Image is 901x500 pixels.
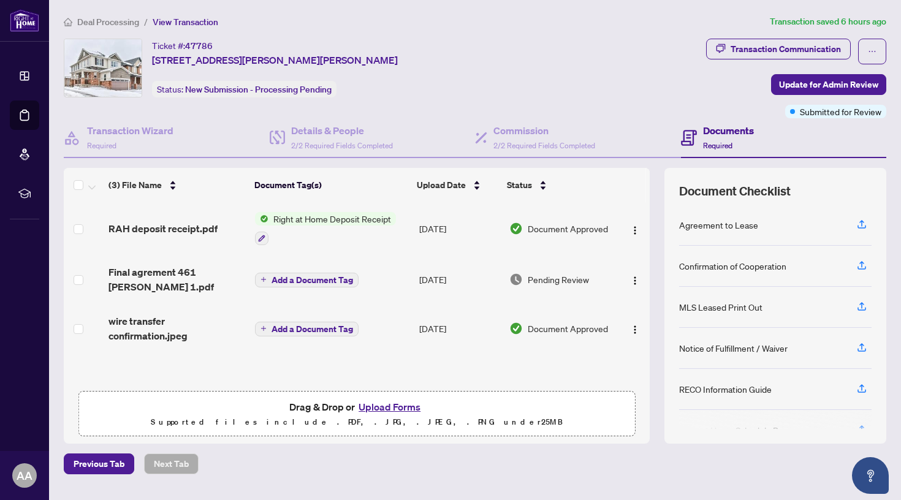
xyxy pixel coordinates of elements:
[703,141,732,150] span: Required
[502,168,615,202] th: Status
[77,17,139,28] span: Deal Processing
[108,265,245,294] span: Final agrement 461 [PERSON_NAME] 1.pdf
[679,218,758,232] div: Agreement to Lease
[152,39,213,53] div: Ticket #:
[108,314,245,343] span: wire transfer confirmation.jpeg
[509,322,523,335] img: Document Status
[255,273,359,287] button: Add a Document Tag
[414,304,505,353] td: [DATE]
[770,15,886,29] article: Transaction saved 6 hours ago
[79,392,634,437] span: Drag & Drop orUpload FormsSupported files include .PDF, .JPG, .JPEG, .PNG under25MB
[255,212,396,245] button: Status IconRight at Home Deposit Receipt
[185,40,213,51] span: 47786
[108,221,218,236] span: RAH deposit receipt.pdf
[64,453,134,474] button: Previous Tab
[703,123,754,138] h4: Documents
[800,105,881,118] span: Submitted for Review
[493,141,595,150] span: 2/2 Required Fields Completed
[152,53,398,67] span: [STREET_ADDRESS][PERSON_NAME][PERSON_NAME]
[268,212,396,225] span: Right at Home Deposit Receipt
[679,341,788,355] div: Notice of Fulfillment / Waiver
[255,271,359,287] button: Add a Document Tag
[144,453,199,474] button: Next Tab
[679,183,791,200] span: Document Checklist
[417,178,466,192] span: Upload Date
[289,399,424,415] span: Drag & Drop or
[868,47,876,56] span: ellipsis
[731,39,841,59] div: Transaction Communication
[355,399,424,415] button: Upload Forms
[706,39,851,59] button: Transaction Communication
[509,273,523,286] img: Document Status
[10,9,39,32] img: logo
[630,325,640,335] img: Logo
[153,17,218,28] span: View Transaction
[272,276,353,284] span: Add a Document Tag
[255,320,359,336] button: Add a Document Tag
[108,178,162,192] span: (3) File Name
[87,141,116,150] span: Required
[630,225,640,235] img: Logo
[260,325,267,331] span: plus
[87,123,173,138] h4: Transaction Wizard
[74,454,124,474] span: Previous Tab
[414,202,505,255] td: [DATE]
[528,273,589,286] span: Pending Review
[679,259,786,273] div: Confirmation of Cooperation
[185,84,332,95] span: New Submission - Processing Pending
[625,219,645,238] button: Logo
[630,276,640,286] img: Logo
[17,467,32,484] span: AA
[852,457,889,494] button: Open asap
[625,270,645,289] button: Logo
[779,75,878,94] span: Update for Admin Review
[144,15,148,29] li: /
[249,168,412,202] th: Document Tag(s)
[291,141,393,150] span: 2/2 Required Fields Completed
[64,18,72,26] span: home
[493,123,595,138] h4: Commission
[255,322,359,336] button: Add a Document Tag
[64,39,142,97] img: IMG-W12248803_1.jpg
[412,168,502,202] th: Upload Date
[507,178,532,192] span: Status
[528,222,608,235] span: Document Approved
[414,255,505,304] td: [DATE]
[104,168,249,202] th: (3) File Name
[260,276,267,282] span: plus
[152,81,336,97] div: Status:
[255,212,268,225] img: Status Icon
[528,322,608,335] span: Document Approved
[679,382,772,396] div: RECO Information Guide
[771,74,886,95] button: Update for Admin Review
[509,222,523,235] img: Document Status
[625,319,645,338] button: Logo
[272,325,353,333] span: Add a Document Tag
[679,300,762,314] div: MLS Leased Print Out
[86,415,627,430] p: Supported files include .PDF, .JPG, .JPEG, .PNG under 25 MB
[291,123,393,138] h4: Details & People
